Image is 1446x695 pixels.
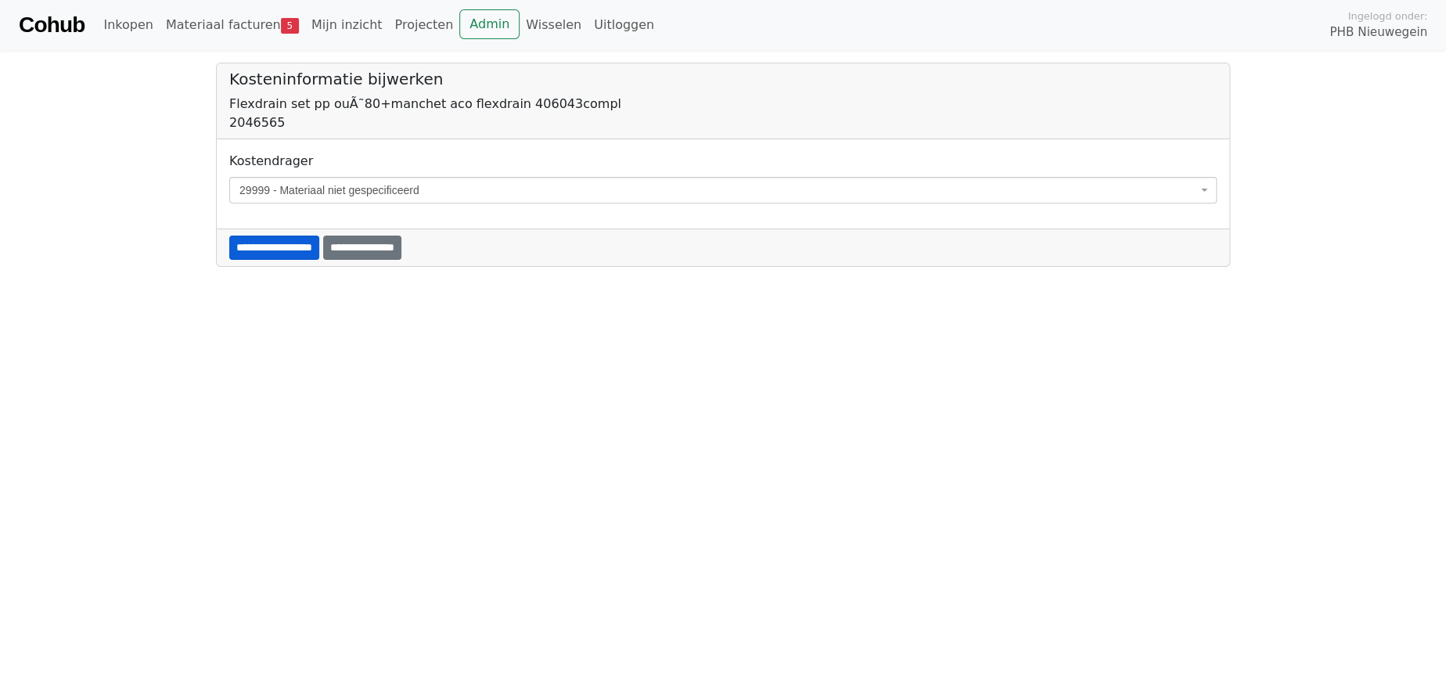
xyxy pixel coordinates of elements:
span: 29999 - Materiaal niet gespecificeerd [239,182,1197,198]
a: Cohub [19,6,85,44]
div: 2046565 [229,113,1217,132]
h5: Kosteninformatie bijwerken [229,70,1217,88]
a: Admin [459,9,520,39]
a: Mijn inzicht [305,9,389,41]
span: 5 [281,18,299,34]
div: Flexdrain set pp ouÃ˜80+manchet aco flexdrain 406043compl [229,95,1217,113]
a: Uitloggen [588,9,660,41]
span: Ingelogd onder: [1347,9,1427,23]
a: Inkopen [97,9,159,41]
span: PHB Nieuwegein [1329,23,1427,41]
label: Kostendrager [229,152,313,171]
a: Projecten [388,9,459,41]
a: Wisselen [520,9,588,41]
span: 29999 - Materiaal niet gespecificeerd [229,177,1217,203]
a: Materiaal facturen5 [160,9,305,41]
